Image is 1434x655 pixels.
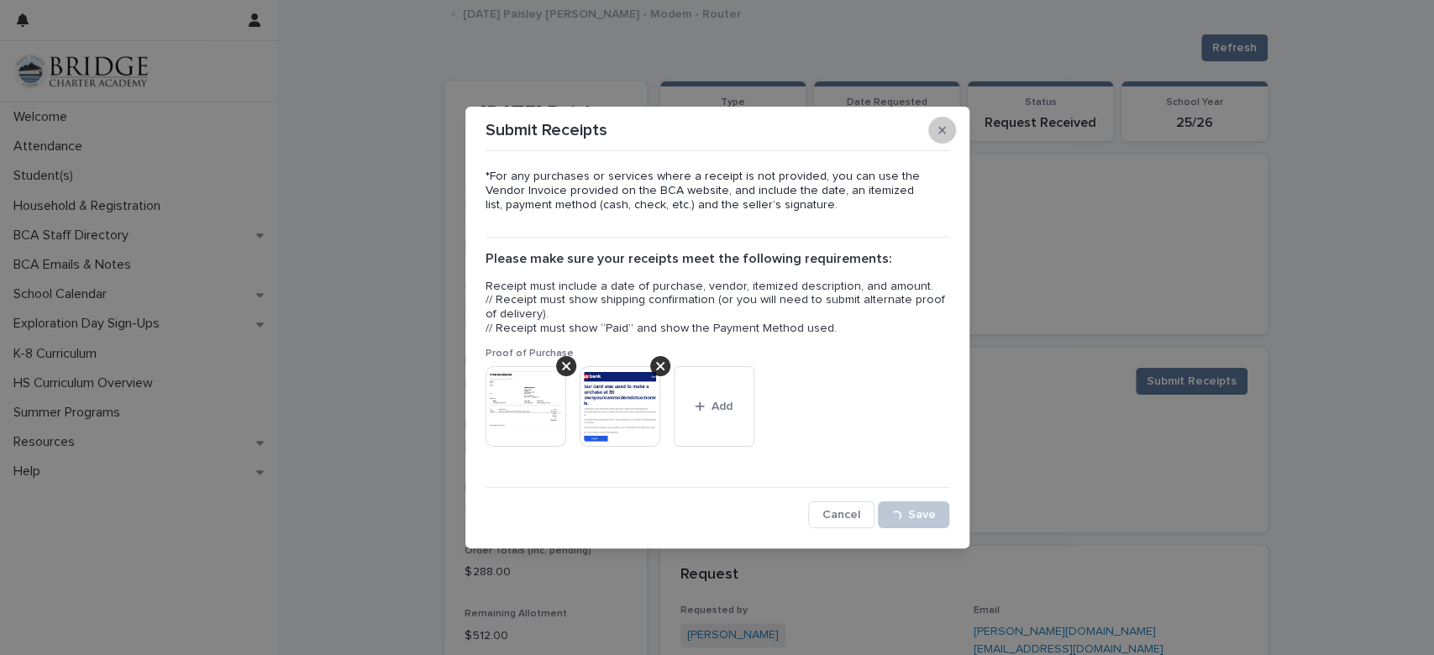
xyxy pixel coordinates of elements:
[712,401,733,412] span: Add
[808,501,875,528] button: Cancel
[486,120,607,140] p: Submit Receipts
[486,251,949,267] h2: Please make sure your receipts meet the following requirements:
[822,509,860,521] span: Cancel
[878,501,949,528] button: Save
[486,280,949,336] p: Receipt must include a date of purchase, vendor, itemized description, and amount. // Receipt mus...
[486,170,949,212] p: *For any purchases or services where a receipt is not provided, you can use the Vendor Invoice pr...
[674,366,754,447] button: Add
[908,509,936,521] span: Save
[486,348,574,359] span: Proof of Purchase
